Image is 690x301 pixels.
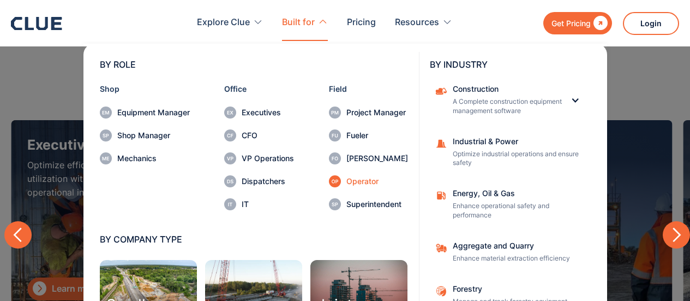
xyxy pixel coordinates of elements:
div: Office [224,85,294,93]
div: CFO [242,132,294,139]
div: Superintendent [346,200,408,208]
div: Resources [395,5,452,40]
div: Equipment Manager [117,109,190,116]
div: Project Manager [346,109,408,116]
p: Enhance material extraction efficiency [453,254,584,263]
div: Dispatchers [242,178,294,185]
div: Operator [346,178,408,185]
a: Shop Manager [100,129,190,141]
a: IT [224,198,294,210]
div: Get Pricing [551,16,591,30]
div: Aggregate and Quarry [453,242,584,250]
div: Energy, Oil & Gas [453,190,584,197]
div: Explore Clue [197,5,250,40]
div: Construction [453,85,562,93]
a: Industrial & PowerOptimize industrial operations and ensure safety [430,132,591,174]
a: Superintendent [329,198,408,210]
p: A Complete construction equipment management software [453,97,562,116]
a: Operator [329,175,408,187]
div: Shop [100,85,190,93]
div: VP Operations [242,155,294,162]
div: Field [329,85,408,93]
div: IT [242,200,294,208]
a: [PERSON_NAME] [329,152,408,164]
a: Aggregate and QuarryEnhance material extraction efficiency [430,237,591,269]
div: [PERSON_NAME] [346,155,408,162]
a: Executives [224,107,294,119]
div: Industrial & Power [453,138,584,145]
div: Fueler [346,132,408,139]
a: VP Operations [224,152,294,164]
p: Optimize industrial operations and ensure safety [453,150,584,168]
a: Project Manager [329,107,408,119]
div:  [591,16,608,30]
a: CFO [224,129,294,141]
div: BY INDUSTRY [430,60,591,69]
div: Built for [282,5,328,40]
a: Login [623,12,679,35]
div: Shop Manager [117,132,190,139]
div: previous slide [4,221,32,249]
a: Dispatchers [224,175,294,187]
img: fleet fuel icon [435,190,447,202]
div: Executives [242,109,294,116]
a: Energy, Oil & GasEnhance operational safety and performance [430,184,591,226]
div: Built for [282,5,315,40]
div: Forestry [453,285,584,293]
a: ConstructionA Complete construction equipment management software [430,80,569,121]
img: Aggregate and Quarry [435,285,447,297]
nav: Built for [11,41,679,301]
img: Construction cone icon [435,138,447,150]
a: Pricing [347,5,376,40]
div: Mechanics [117,155,190,162]
img: Construction [435,85,447,97]
div: BY COMPANY TYPE [100,235,408,244]
div: BY ROLE [100,60,408,69]
p: Enhance operational safety and performance [453,202,584,220]
div: Resources [395,5,439,40]
a: Equipment Manager [100,107,190,119]
div: Explore Clue [197,5,263,40]
img: Aggregate and Quarry [435,242,447,254]
div: ConstructionConstructionA Complete construction equipment management software [430,80,591,121]
a: Get Pricing [543,12,612,34]
a: Fueler [329,129,408,141]
a: Mechanics [100,152,190,164]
